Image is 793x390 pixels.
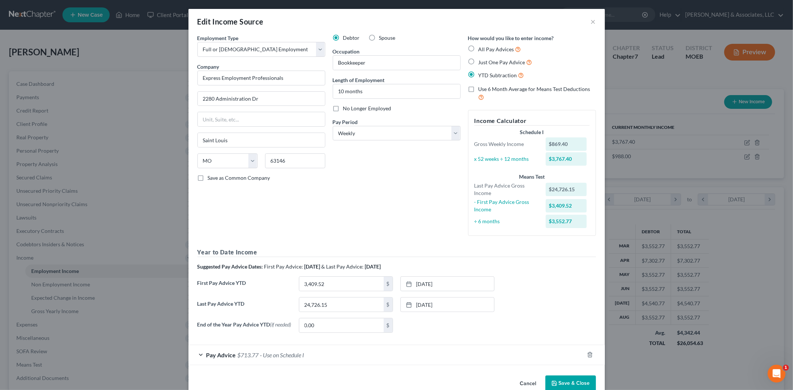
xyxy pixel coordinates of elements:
h5: Year to Date Income [197,248,596,257]
input: 0.00 [299,318,384,332]
div: $869.40 [546,137,587,151]
div: $ [384,318,393,332]
div: Means Test [474,173,590,181]
label: Last Pay Advice YTD [194,297,295,318]
input: Unit, Suite, etc... [198,112,325,126]
h5: Income Calculator [474,116,590,126]
span: Just One Pay Advice [478,59,525,65]
span: (if needed) [270,321,291,328]
span: Spouse [379,35,396,41]
input: Enter zip... [265,153,325,168]
input: -- [333,56,460,70]
span: 1 [783,365,789,371]
label: How would you like to enter income? [468,34,554,42]
span: Company [197,64,219,70]
span: $713.77 [238,351,259,358]
input: ex: 2 years [333,84,460,98]
div: Edit Income Source [197,16,264,27]
label: Length of Employment [333,76,385,84]
span: Use 6 Month Average for Means Test Deductions [478,86,590,92]
div: Schedule I [474,129,590,136]
span: Debtor [343,35,360,41]
iframe: Intercom live chat [768,365,786,383]
div: Last Pay Advice Gross Income [471,182,542,197]
div: $ [384,298,393,312]
div: $3,767.40 [546,152,587,166]
button: × [591,17,596,26]
div: x 52 weeks ÷ 12 months [471,155,542,163]
label: End of the Year Pay Advice YTD [194,318,295,339]
div: Gross Weekly Income [471,140,542,148]
span: YTD Subtraction [478,72,517,78]
span: Pay Period [333,119,358,125]
span: No Longer Employed [343,105,391,111]
div: ÷ 6 months [471,218,542,225]
input: Enter city... [198,133,325,147]
input: Enter address... [198,92,325,106]
input: 0.00 [299,277,384,291]
div: $3,409.52 [546,199,587,212]
div: $24,726.15 [546,183,587,196]
div: $3,552.77 [546,215,587,228]
span: Pay Advice [206,351,236,358]
label: First Pay Advice YTD [194,276,295,297]
span: First Pay Advice: [264,263,303,270]
span: - Use on Schedule I [260,351,304,358]
input: 0.00 [299,298,384,312]
strong: Suggested Pay Advice Dates: [197,263,263,270]
div: - First Pay Advice Gross Income [471,198,542,213]
span: All Pay Advices [478,46,514,52]
span: Save as Common Company [208,175,270,181]
a: [DATE] [401,298,494,312]
strong: [DATE] [304,263,320,270]
strong: [DATE] [365,263,381,270]
span: Employment Type [197,35,239,41]
div: $ [384,277,393,291]
label: Occupation [333,48,360,55]
span: & Last Pay Advice: [322,263,364,270]
a: [DATE] [401,277,494,291]
input: Search company by name... [197,71,325,85]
